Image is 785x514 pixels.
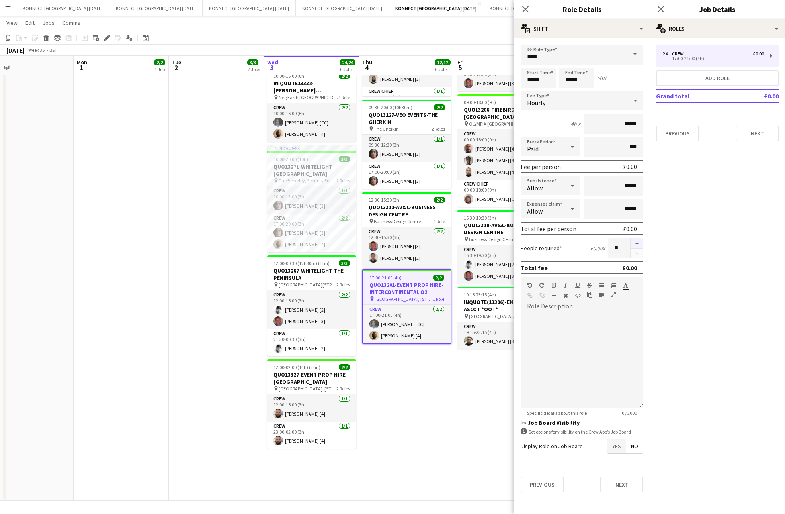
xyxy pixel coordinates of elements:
[483,0,576,16] button: KONNECT [GEOGRAPHIC_DATA] [DATE]
[247,59,258,65] span: 3/3
[521,477,564,492] button: Previous
[362,269,451,344] app-job-card: 17:00-21:00 (4h)2/2QUO13201-EVENT PROP HIRE-INTERCONTINENTAL O2 [GEOGRAPHIC_DATA], [STREET_ADDRES...
[434,197,445,203] span: 2/2
[656,70,779,86] button: Add role
[361,63,372,72] span: 4
[339,73,350,79] span: 2/2
[267,80,356,94] h3: IN QUOTE13332-[PERSON_NAME] TOWERS/BRILLIANT STAGES-NEG EARTH [GEOGRAPHIC_DATA]
[338,94,350,100] span: 1 Role
[267,214,356,252] app-card-role: Crew2/217:00-20:00 (3h)[PERSON_NAME] [3][PERSON_NAME] [4]
[736,126,779,141] button: Next
[599,292,604,298] button: Insert video
[457,94,547,207] app-job-card: 09:00-18:00 (9h)4/4QUO13206-FIREBIRD-[GEOGRAPHIC_DATA] OLYMPIA [GEOGRAPHIC_DATA]2 RolesCrew3/309:...
[267,59,278,66] span: Wed
[672,51,687,57] div: Crew
[273,364,320,370] span: 12:00-02:00 (14h) (Thu)
[527,184,543,192] span: Allow
[563,282,568,288] button: Italic
[587,282,592,288] button: Strikethrough
[339,364,350,370] span: 2/2
[631,238,643,249] button: Increase
[369,197,401,203] span: 12:30-15:30 (3h)
[457,129,547,180] app-card-role: Crew3/309:00-18:00 (9h)[PERSON_NAME] [4][PERSON_NAME] [4][PERSON_NAME] [4]
[753,51,764,57] div: £0.00
[521,264,548,272] div: Total fee
[527,145,539,153] span: Paid
[336,178,350,184] span: 2 Roles
[469,121,527,127] span: OLYMPIA [GEOGRAPHIC_DATA]
[266,63,278,72] span: 3
[527,207,543,215] span: Allow
[267,267,356,281] h3: QUO13267-WHITELIGHT-THE PENINSULA
[362,192,451,266] app-job-card: 12:30-15:30 (3h)2/2QUO13310-AV&C-BUSINESS DESIGN CENTRE Business Design Centre1 RoleCrew2/212:30-...
[267,329,356,356] app-card-role: Crew1/121:30-00:30 (3h)[PERSON_NAME] [2]
[267,62,356,142] app-job-card: In progress10:00-16:00 (6h)2/2IN QUOTE13332-[PERSON_NAME] TOWERS/BRILLIANT STAGES-NEG EARTH [GEOG...
[457,298,547,313] h3: INQUOTE(13306)-ENCORE-ASCOT *OOT*
[457,180,547,207] app-card-role: Crew Chief1/109:00-18:00 (9h)[PERSON_NAME] [CC]
[362,59,372,66] span: Thu
[514,19,650,38] div: Shift
[575,282,580,288] button: Underline
[600,477,643,492] button: Next
[464,292,496,298] span: 19:15-23:15 (4h)
[521,443,583,450] label: Display Role on Job Board
[77,59,87,66] span: Mon
[267,394,356,422] app-card-role: Crew1/112:00-15:00 (3h)[PERSON_NAME] [4]
[590,245,605,252] div: £0.00 x
[248,66,260,72] div: 2 Jobs
[336,386,350,392] span: 2 Roles
[267,163,356,177] h3: QUO13271-WHITELIGHT-[GEOGRAPHIC_DATA]
[267,290,356,329] app-card-role: Crew2/212:00-15:00 (3h)[PERSON_NAME] [2][PERSON_NAME] [3]
[435,59,451,65] span: 12/12
[49,47,57,53] div: BST
[527,99,545,107] span: Hourly
[279,94,338,100] span: Neg Earth [GEOGRAPHIC_DATA]
[267,422,356,449] app-card-role: Crew1/123:00-02:00 (3h)[PERSON_NAME] [4]
[457,210,547,284] div: 16:30-19:30 (3h)2/2QUO13310-AV&C-BUSINESS DESIGN CENTRE Business Design Centre1 RoleCrew2/216:30-...
[551,282,557,288] button: Bold
[43,19,55,26] span: Jobs
[571,120,580,128] div: 4h x
[626,439,643,453] span: No
[154,59,165,65] span: 2/2
[339,156,350,162] span: 3/3
[662,57,764,61] div: 17:00-21:00 (4h)
[521,163,561,171] div: Fee per person
[22,18,38,28] a: Edit
[456,63,464,72] span: 5
[340,66,355,72] div: 6 Jobs
[267,255,356,356] app-job-card: 12:00-00:30 (12h30m) (Thu)3/3QUO13267-WHITELIGHT-THE PENINSULA [GEOGRAPHIC_DATA][STREET_ADDRESS]2...
[39,18,58,28] a: Jobs
[203,0,296,16] button: KONNECT [GEOGRAPHIC_DATA] [DATE]
[551,292,557,299] button: Horizontal Line
[457,287,547,349] app-job-card: 19:15-23:15 (4h)1/1INQUOTE(13306)-ENCORE-ASCOT *OOT* [GEOGRAPHIC_DATA]. Main grandstand1 RoleCrew...
[656,126,699,141] button: Previous
[607,439,626,453] span: Yes
[267,145,356,252] app-job-card: In progress10:00-20:00 (10h)3/3QUO13271-WHITELIGHT-[GEOGRAPHIC_DATA] The Berkeley, Security Entra...
[362,87,451,114] app-card-role: Crew Chief1/109:00-18:00 (9h)
[623,163,637,171] div: £0.00
[457,64,547,91] app-card-role: Crew1/109:00-12:00 (3h)[PERSON_NAME] [3]
[375,296,433,302] span: [GEOGRAPHIC_DATA], [STREET_ADDRESS]
[267,186,356,214] app-card-role: Crew1/110:00-13:00 (3h)[PERSON_NAME] [3]
[362,111,451,126] h3: QUO13127-VEO EVENTS-THE GHERKIN
[650,19,785,38] div: Roles
[741,90,779,102] td: £0.00
[611,292,616,298] button: Fullscreen
[457,322,547,349] app-card-role: Crew1/119:15-23:15 (4h)[PERSON_NAME] [3]
[433,275,444,281] span: 2/2
[363,305,451,343] app-card-role: Crew2/217:00-21:00 (4h)[PERSON_NAME] [CC][PERSON_NAME] [4]
[433,296,444,302] span: 1 Role
[362,135,451,162] app-card-role: Crew1/109:30-12:30 (3h)[PERSON_NAME] [3]
[16,0,109,16] button: KONNECT [GEOGRAPHIC_DATA] [DATE]
[527,282,533,288] button: Undo
[154,66,165,72] div: 1 Job
[434,104,445,110] span: 2/2
[514,4,650,14] h3: Role Details
[469,313,529,319] span: [GEOGRAPHIC_DATA]. Main grandstand
[464,215,496,221] span: 16:30-19:30 (3h)
[521,419,643,426] h3: Job Board Visibility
